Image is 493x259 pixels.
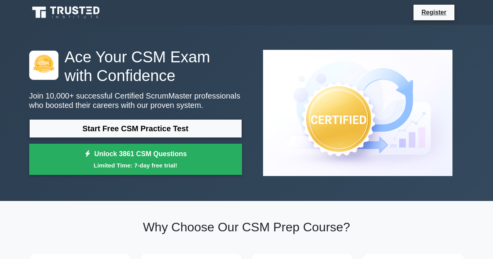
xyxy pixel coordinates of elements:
h1: Ace Your CSM Exam with Confidence [29,48,242,85]
a: Unlock 3861 CSM QuestionsLimited Time: 7-day free trial! [29,144,242,175]
a: Start Free CSM Practice Test [29,119,242,138]
p: Join 10,000+ successful Certified ScrumMaster professionals who boosted their careers with our pr... [29,91,242,110]
h2: Why Choose Our CSM Prep Course? [29,220,464,234]
img: Certified ScrumMaster Preview [257,44,459,182]
small: Limited Time: 7-day free trial! [39,161,232,170]
a: Register [417,7,451,17]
